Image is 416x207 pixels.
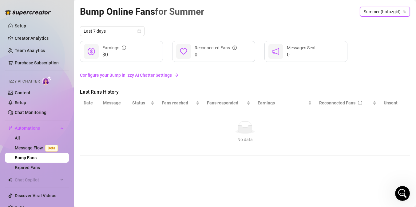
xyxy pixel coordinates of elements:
div: 📢 Join Our Telegram Channel [13,91,103,98]
a: 📢 Join Our Telegram Channel [9,89,114,100]
th: Status [129,97,158,109]
button: Help [82,150,123,175]
a: Message FlowBeta [15,145,60,150]
div: Reconnected Fans [195,44,237,51]
button: Messages [41,150,82,175]
span: Status [132,99,149,106]
span: Izzy AI Chatter [9,79,40,84]
button: Search for help [9,109,114,121]
div: • [DATE] [43,71,60,78]
div: Giselle [27,71,42,78]
span: $0 [102,51,126,59]
p: How can we help? [12,32,111,43]
span: Earnings [258,99,307,106]
span: team [403,10,406,14]
span: Fans responded [207,99,245,106]
div: Super Mass [9,124,114,135]
span: info-circle [358,101,362,105]
span: Messages [51,166,72,170]
th: Message [99,97,129,109]
img: AI Chatter [42,76,52,85]
span: dollar [88,48,95,55]
span: Summer (hotazgirl) [364,7,406,16]
a: Content [15,90,30,95]
a: Configure your Bump in Izzy AI Chatter Settingsarrow-right [80,69,410,81]
span: Last 7 days [84,26,141,36]
div: Message Online Fans automation [13,137,103,144]
span: Messages Sent [287,45,316,50]
div: Close [106,10,117,21]
th: Earnings [254,97,315,109]
span: 0 [195,51,237,59]
a: Discover Viral Videos [15,193,56,198]
span: Home [14,166,27,170]
p: Hi Summer 👋 [12,22,111,32]
a: All [15,136,20,140]
span: Last Runs History [80,88,183,96]
a: Setup [15,100,26,105]
a: Team Analytics [15,48,45,53]
a: Setup [15,23,26,28]
div: Recent messageProfile image for GiselleHey! Thanks for reaching out. Regarding the video issue: i... [6,51,117,83]
img: Chat Copilot [8,178,12,182]
span: info-circle [232,46,237,50]
iframe: Intercom live chat [395,186,410,201]
span: info-circle [122,46,126,50]
div: Recent message [13,56,110,62]
span: Beta [45,145,58,152]
span: Automations [15,123,58,133]
th: Unsent [380,97,401,109]
div: Profile image for GiselleHey! Thanks for reaching out. Regarding the video issue: if you're seein... [6,60,117,83]
img: logo-BBDzfeDw.svg [5,9,51,15]
article: Bump Online Fans [80,4,204,19]
span: Fans reached [162,99,195,106]
span: Help [97,166,107,170]
a: Chat Monitoring [15,110,46,115]
div: Message Copilot [13,149,103,155]
div: Message Copilot [9,146,114,158]
span: 0 [287,51,316,59]
span: for Summer [155,6,204,17]
a: Purchase Subscription [15,60,59,65]
a: Configure your Bump in Izzy AI Chatter Settings [80,72,410,79]
a: Expired Fans [15,165,40,170]
span: thunderbolt [8,126,13,131]
span: Chat Copilot [15,175,58,185]
span: heart [180,48,187,55]
img: Profile image for Giselle [13,65,25,77]
span: arrow-right [174,73,179,77]
span: calendar [137,29,141,33]
div: No data [86,136,404,143]
span: Search for help [13,112,50,118]
div: Reconnected Fans [319,99,371,106]
th: Date [80,97,99,109]
div: Message Online Fans automation [9,135,114,146]
a: Bump Fans [15,155,37,160]
div: Earnings [102,44,126,51]
span: notification [272,48,279,55]
th: Fans reached [158,97,203,109]
div: Super Mass [13,126,103,132]
a: Creator Analytics [15,33,64,43]
th: Fans responded [203,97,254,109]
